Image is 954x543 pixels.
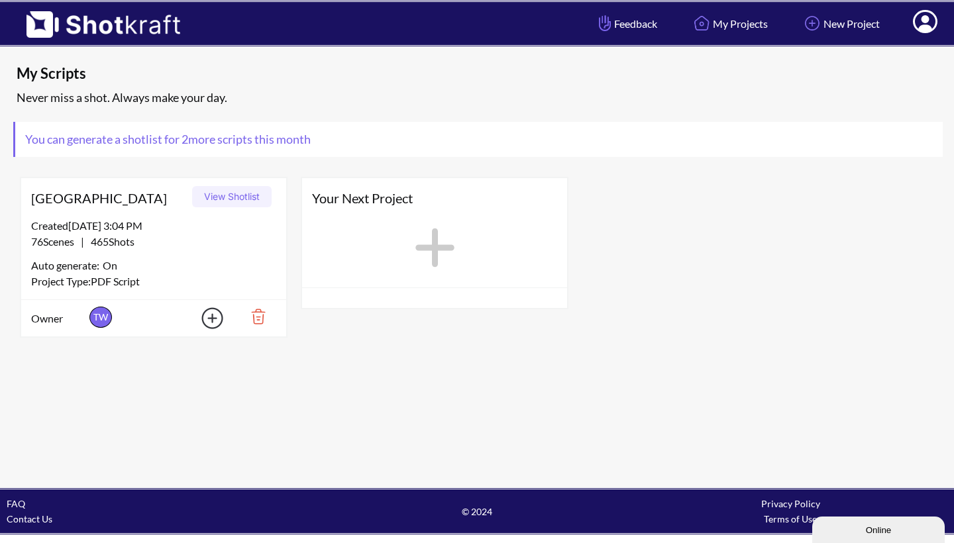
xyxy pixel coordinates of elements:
[181,303,227,333] img: Add Icon
[596,12,614,34] img: Hand Icon
[31,234,134,250] span: |
[84,235,134,248] span: 465 Shots
[15,122,321,157] span: You can generate a shotlist for
[17,64,712,83] span: My Scripts
[31,218,276,234] div: Created [DATE] 3:04 PM
[634,496,947,511] div: Privacy Policy
[89,307,112,328] span: TW
[31,273,276,289] div: Project Type: PDF Script
[680,6,778,41] a: My Projects
[634,511,947,526] div: Terms of Use
[7,498,25,509] a: FAQ
[312,188,557,208] span: Your Next Project
[192,186,272,207] button: View Shotlist
[7,513,52,524] a: Contact Us
[690,12,713,34] img: Home Icon
[812,514,947,543] iframe: chat widget
[801,12,823,34] img: Add Icon
[320,504,633,519] span: © 2024
[231,305,276,328] img: Trash Icon
[31,258,103,273] span: Auto generate:
[596,16,657,31] span: Feedback
[103,258,117,273] span: On
[180,132,311,146] span: 2 more scripts this month
[13,87,947,109] div: Never miss a shot. Always make your day.
[31,235,81,248] span: 76 Scenes
[31,188,187,208] span: [GEOGRAPHIC_DATA]
[791,6,890,41] a: New Project
[31,311,86,326] span: Owner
